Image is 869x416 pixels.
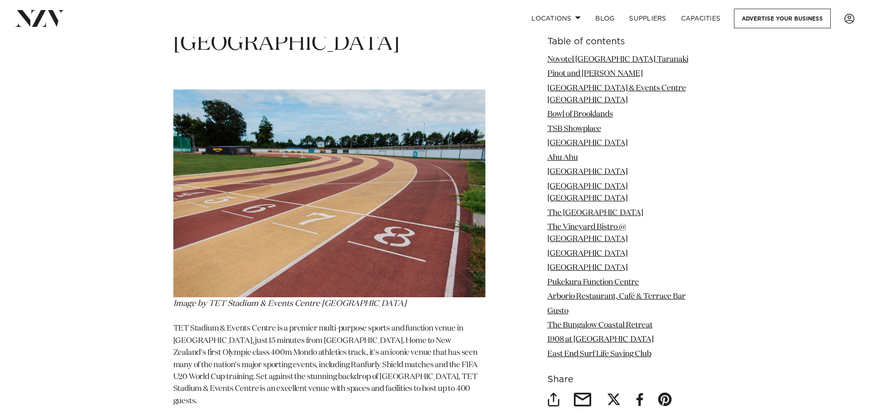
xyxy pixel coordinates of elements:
a: [GEOGRAPHIC_DATA] & Events Centre [GEOGRAPHIC_DATA] [547,84,686,104]
a: The [GEOGRAPHIC_DATA] [547,209,643,217]
a: SUPPLIERS [622,9,673,28]
a: 1908 at [GEOGRAPHIC_DATA] [547,336,654,344]
a: [GEOGRAPHIC_DATA] [547,250,628,258]
a: Capacities [674,9,728,28]
a: Locations [524,9,588,28]
a: TSB Showplace [547,125,601,133]
img: nzv-logo.png [15,10,64,26]
a: Pukekura Function Centre [547,279,639,286]
a: East End Surf Life Saving Club [547,350,651,358]
span: Image by TET Stadium & Events Centre [GEOGRAPHIC_DATA] [173,300,406,308]
a: [GEOGRAPHIC_DATA] [547,140,628,147]
a: Gusto [547,307,568,315]
a: The Vineyard Bistro @ [GEOGRAPHIC_DATA] [547,223,628,243]
a: Bowl of Brooklands [547,111,613,119]
a: BLOG [588,9,622,28]
a: [GEOGRAPHIC_DATA] [547,169,628,176]
a: Arborio Restaurant, Café & Terrace Bar [547,293,686,300]
a: [GEOGRAPHIC_DATA] [547,264,628,272]
h6: Share [547,375,696,385]
a: Ahu Ahu [547,154,578,162]
a: Pinot and [PERSON_NAME] [547,70,643,78]
h6: Table of contents [547,37,696,47]
a: Advertise your business [734,9,831,28]
a: The Bungalow Coastal Retreat [547,321,653,329]
a: [GEOGRAPHIC_DATA] [GEOGRAPHIC_DATA] [547,183,628,202]
a: Novotel [GEOGRAPHIC_DATA] Taranaki [547,56,688,63]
